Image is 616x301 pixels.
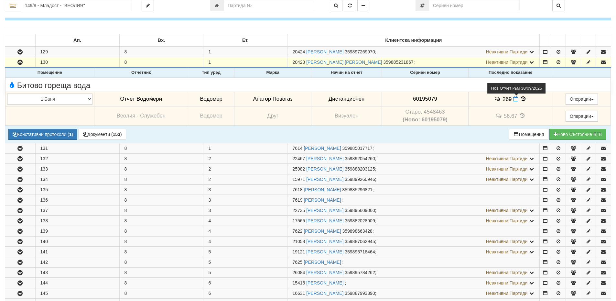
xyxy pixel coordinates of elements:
td: ; [287,154,540,164]
i: Нов Отчет към 30/09/2025 [513,96,518,102]
span: 359895784262 [345,270,375,275]
span: Неактивни Партиди [486,208,528,213]
span: Партида № [292,229,302,234]
th: Помещение [5,68,94,78]
td: ; [287,226,540,236]
span: 359885296821 [342,187,372,192]
span: История на забележките [495,113,503,119]
td: 8 [119,57,203,68]
span: История на показанията [520,96,527,102]
td: : No sort applied, sorting is disabled [566,34,581,47]
td: Вх.: No sort applied, sorting is disabled [119,34,203,47]
b: Клиентска информация [385,38,442,43]
span: 359899260946 [345,177,375,182]
td: 8 [119,164,203,174]
span: Неактивни Партиди [486,177,528,182]
td: ; [287,268,540,278]
span: 359892054260 [345,156,375,161]
span: 6 [208,280,211,285]
a: [PERSON_NAME] [304,146,341,151]
td: Визуален [311,106,382,126]
button: Новo Състояние БГВ [549,129,606,140]
td: ; [287,185,540,195]
span: Партида № [292,187,302,192]
a: [PERSON_NAME] [306,280,343,285]
a: [PERSON_NAME] [306,218,343,223]
a: [PERSON_NAME] [306,249,343,254]
span: 3 [208,197,211,203]
th: Тип уред [188,68,234,78]
a: [PERSON_NAME] [306,270,343,275]
span: 2 [208,156,211,161]
a: [PERSON_NAME] [304,187,341,192]
span: Партида № [292,60,305,65]
td: 8 [119,237,203,247]
span: 359888203125 [345,166,375,172]
td: ; [287,143,540,153]
span: Партида № [292,239,305,244]
span: Партида № [292,260,302,265]
span: Партида № [292,177,305,182]
span: 359887062945 [345,239,375,244]
td: Клиентска информация: No sort applied, sorting is disabled [287,34,540,47]
td: ; [287,216,540,226]
td: 135 [35,185,119,195]
td: : No sort applied, sorting is disabled [596,34,611,47]
td: : No sort applied, sorting is disabled [581,34,596,47]
span: 2 [208,166,211,172]
a: [PERSON_NAME] [304,260,341,265]
td: 132 [35,154,119,164]
span: 60195079 [413,96,437,102]
span: 269 [503,96,512,102]
a: [PERSON_NAME] [306,49,343,54]
td: 129 [35,47,119,57]
td: 8 [119,195,203,205]
td: 8 [119,288,203,298]
button: Констативни протоколи (1) [8,129,77,140]
b: (Ново: 60195079) [403,117,448,123]
td: ; [287,278,540,288]
span: Неактивни Партиди [486,270,528,275]
td: Ет.: No sort applied, sorting is disabled [203,34,287,47]
td: Ап.: No sort applied, sorting is disabled [35,34,119,47]
span: 359895718464 [345,249,375,254]
a: [PERSON_NAME] [306,177,343,182]
th: Последно показание [468,68,553,78]
td: 134 [35,174,119,184]
td: 8 [119,278,203,288]
span: 1 [208,49,211,54]
a: [PERSON_NAME] [306,291,343,296]
td: Водомер [188,92,234,106]
td: 8 [119,47,203,57]
button: Документи (153) [79,129,126,140]
td: 137 [35,206,119,216]
td: ; [287,247,540,257]
td: 140 [35,237,119,247]
span: 5 [208,249,211,254]
span: 359898663428 [342,229,372,234]
td: ; [287,288,540,298]
span: Отчет Водомери [120,96,162,102]
span: Неактивни Партиди [486,218,528,223]
td: 130 [35,57,119,68]
span: Битово гореща вода [7,81,90,90]
span: Неактивни Партиди [486,166,528,172]
span: Партида № [292,249,305,254]
th: Сериен номер [382,68,468,78]
td: ; [287,174,540,184]
span: Неактивни Партиди [486,49,528,54]
td: ; [287,195,540,205]
span: 5 [208,260,211,265]
span: 3 [208,187,211,192]
td: 8 [119,247,203,257]
span: 4 [208,218,211,223]
td: 8 [119,174,203,184]
span: 3 [208,208,211,213]
span: Партида № [292,49,305,54]
td: Друг [234,106,311,126]
th: Марка [234,68,311,78]
span: 359895609060 [345,208,375,213]
td: ; [287,164,540,174]
th: Начин на отчет [311,68,382,78]
a: [PERSON_NAME] [PERSON_NAME] [306,60,382,65]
